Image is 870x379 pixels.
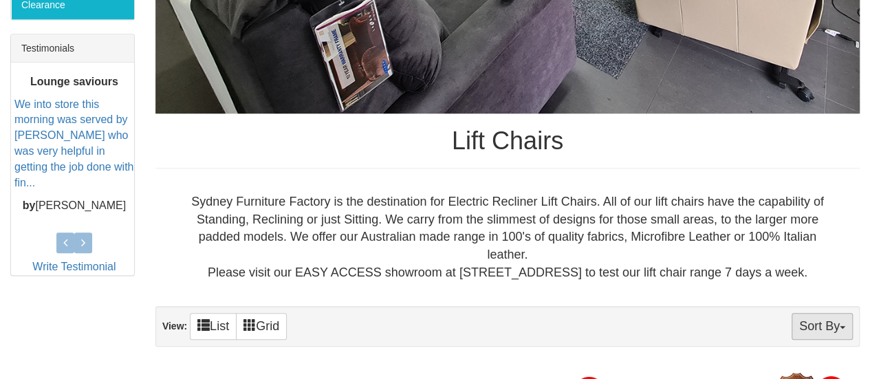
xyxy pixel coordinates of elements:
button: Sort By [792,313,853,340]
a: Write Testimonial [32,261,116,272]
a: Grid [236,313,287,340]
div: Sydney Furniture Factory is the destination for Electric Recliner Lift Chairs. All of our lift ch... [166,193,849,282]
h1: Lift Chairs [155,127,860,155]
b: by [23,199,36,210]
a: We into store this morning was served by [PERSON_NAME] who was very helpful in getting the job do... [14,98,133,188]
p: [PERSON_NAME] [14,197,134,213]
a: List [190,313,237,340]
b: Lounge saviours [30,75,118,87]
strong: View: [162,321,187,332]
div: Testimonials [11,34,134,63]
